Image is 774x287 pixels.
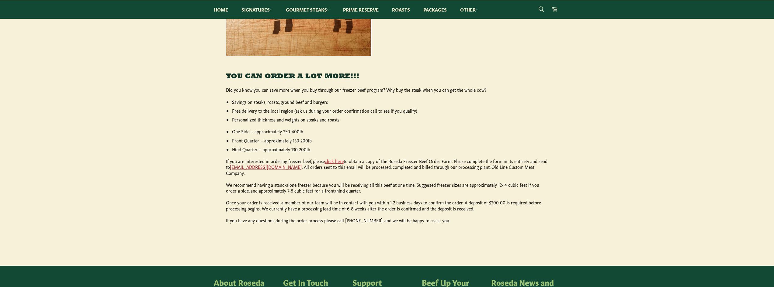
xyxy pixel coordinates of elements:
a: Home [208,0,234,19]
p: If you have any questions during the order process please call [PHONE_NUMBER], and we will be hap... [226,217,548,223]
p: Did you know you can save more when you buy through our freezer beef program? Why buy the steak w... [226,87,548,93]
li: Personalized thickness and weights on steaks and roasts [232,117,548,122]
a: [EMAIL_ADDRESS][DOMAIN_NAME] [230,164,302,170]
h4: About Roseda [214,278,277,286]
a: Other [454,0,484,19]
p: Once your order is received, a member of our team will be in contact with you within 1-2 business... [226,200,548,211]
li: One Side – approximately 250-400lb [232,128,548,134]
p: We recommend having a stand-alone freezer because you will be receiving all this beef at one time... [226,182,548,194]
h4: Get In Touch [283,278,346,286]
a: click here [325,158,344,164]
p: If you are interested in ordering freezer beef, please to obtain a copy of the Roseda Freezer Bee... [226,158,548,176]
a: Roasts [386,0,416,19]
li: Front Quarter – approximately 130-200lb [232,138,548,143]
h4: Support [352,278,416,286]
a: Gourmet Steaks [280,0,336,19]
a: Prime Reserve [337,0,385,19]
li: Savings on steaks, roasts, ground beef and burgers [232,99,548,105]
a: Packages [417,0,453,19]
li: Hind Quarter – approximately 130-200lb [232,146,548,152]
h3: YOU CAN ORDER A LOT MORE!!! [226,72,548,82]
li: Free delivery to the local region (ask us during your order confirmation call to see if you qualify) [232,108,548,114]
a: Signatures [235,0,279,19]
